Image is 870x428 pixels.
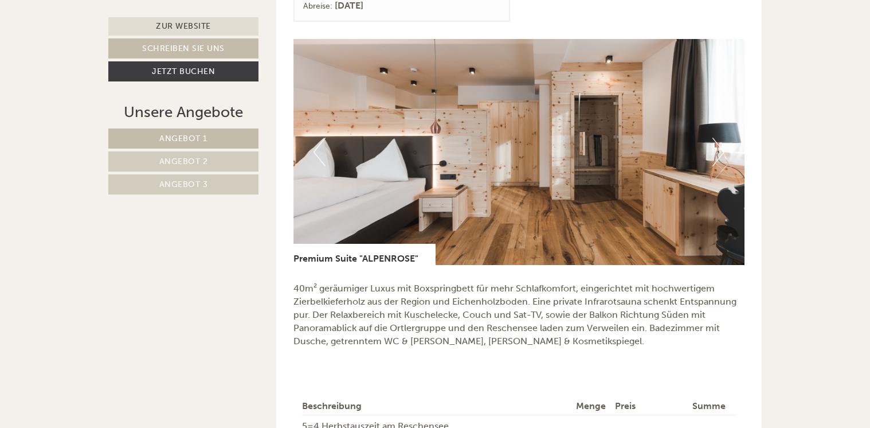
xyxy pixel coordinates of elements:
button: Next [712,138,724,166]
small: 12:07 [17,56,192,64]
span: Angebot 1 [159,134,207,143]
div: Hotel [GEOGRAPHIC_DATA] [17,33,192,42]
div: Premium Suite "ALPENROSE" [293,244,436,266]
th: Summe [688,398,736,415]
div: Unsere Angebote [108,102,258,123]
a: Zur Website [108,17,258,36]
a: Jetzt buchen [108,61,258,81]
div: [DATE] [205,9,247,28]
button: Senden [382,302,452,322]
img: image [293,39,745,265]
p: 40m² geräumiger Luxus mit Boxspringbett für mehr Schlafkomfort, eingerichtet mit hochwertigem Zie... [293,282,745,348]
span: Angebot 3 [159,180,208,189]
small: Abreise: [303,1,332,11]
th: Beschreibung [302,398,572,415]
a: Schreiben Sie uns [108,38,258,59]
div: Guten Tag, wie können wir Ihnen helfen? [9,31,198,66]
span: Angebot 2 [159,157,208,166]
th: Menge [571,398,610,415]
th: Preis [610,398,687,415]
button: Previous [313,138,326,166]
